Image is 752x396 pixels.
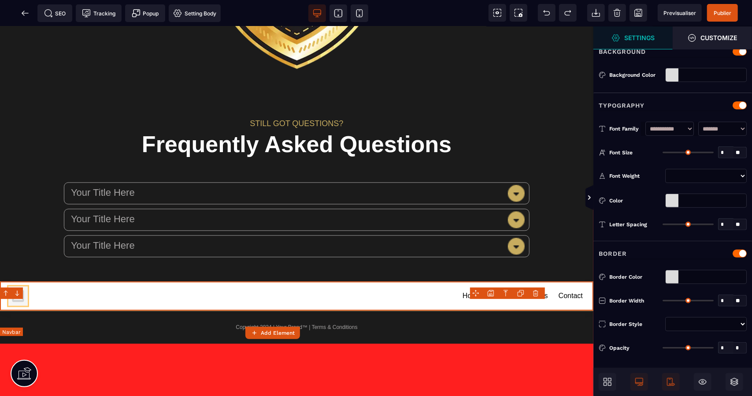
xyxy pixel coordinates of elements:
span: Previsualiser [663,10,696,16]
text: Your Title Here [69,211,508,228]
strong: Settings [625,34,655,41]
span: Open Layers [726,373,743,391]
span: Mobile Only [662,373,680,391]
span: Setting Body [173,9,216,18]
span: Publier [714,10,731,16]
div: Border Style [609,320,662,329]
span: Font Size [609,149,633,156]
strong: Add Element [261,330,295,336]
text: STILL GOT QUESTIONS? [250,93,343,101]
span: Border Width [609,297,644,304]
div: Color [609,196,662,205]
div: Font Family [609,124,641,133]
span: Hide/Show Block [694,373,711,391]
div: Border Color [609,273,662,281]
img: c6e493bb6fef9bab4e6cebb163d1a1e4_Vector_(5).png [508,185,525,202]
p: Typography [599,100,645,111]
span: Opacity [609,344,630,351]
span: SEO [44,9,66,18]
span: Letter Spacing [609,221,647,228]
img: svg+xml;base64,PHN2ZyB4bWxucz0iaHR0cDovL3d3dy53My5vcmcvMjAwMC9zdmciIHdpZHRoPSIxMDAiIHZpZXdCb3g9Ij... [7,259,29,280]
span: Tracking [82,9,115,18]
span: Preview [658,4,702,22]
div: Font Weight [609,172,662,180]
p: Background [599,46,646,57]
span: Settings [593,26,673,49]
text: Frequently Asked Questions [62,106,532,129]
text: Your Title Here [69,158,508,175]
img: c6e493bb6fef9bab4e6cebb163d1a1e4_Vector_(5).png [508,211,525,228]
text: Your Title Here [69,185,508,202]
span: Desktop Only [630,373,648,391]
span: Popup [132,9,159,18]
div: Background Color [609,71,662,79]
span: View components [489,4,506,22]
a: Services [521,264,548,275]
a: Contact [559,264,583,275]
a: Home [463,264,482,275]
img: c6e493bb6fef9bab4e6cebb163d1a1e4_Vector_(5).png [508,158,525,175]
span: Screenshot [510,4,527,22]
span: Open Blocks [599,373,616,391]
a: About [492,264,511,275]
button: Add Element [245,327,300,339]
strong: Customize [701,34,737,41]
p: Border [599,248,627,259]
span: Open Style Manager [673,26,752,49]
